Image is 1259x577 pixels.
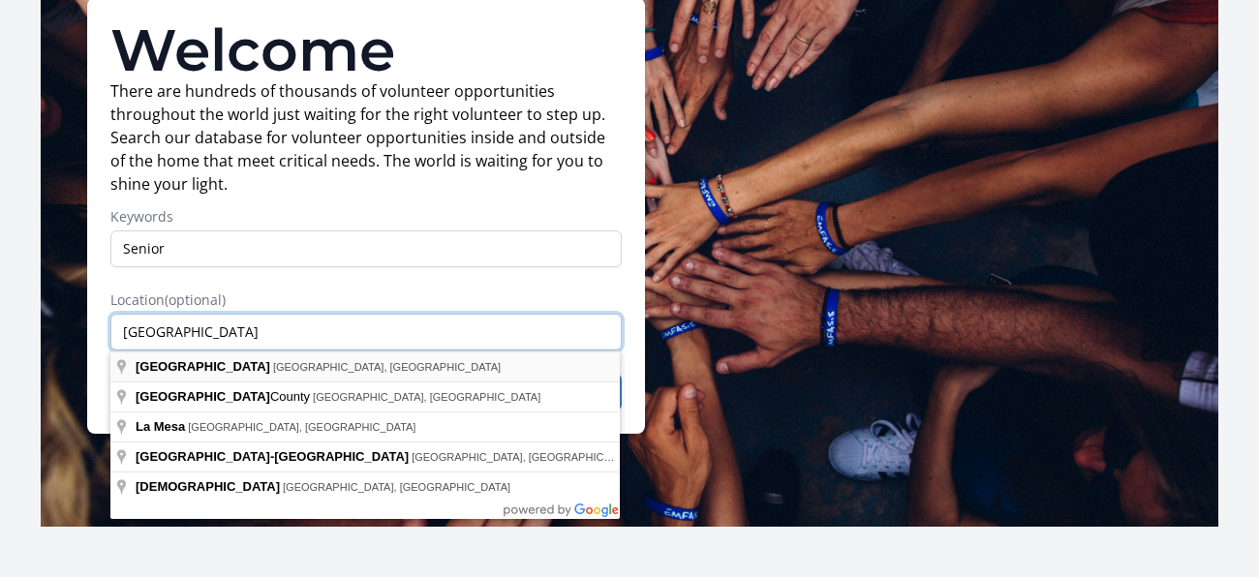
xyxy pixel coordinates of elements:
span: [GEOGRAPHIC_DATA], [GEOGRAPHIC_DATA] [313,391,540,403]
span: [GEOGRAPHIC_DATA], [GEOGRAPHIC_DATA] [283,481,510,493]
h1: Welcome [110,21,622,79]
span: County [136,389,313,404]
span: [GEOGRAPHIC_DATA], [GEOGRAPHIC_DATA] [273,361,501,373]
span: [GEOGRAPHIC_DATA]-[GEOGRAPHIC_DATA] [136,449,409,464]
label: Keywords [110,207,622,227]
label: Location [110,290,622,310]
input: Enter a location [110,314,622,350]
span: [DEMOGRAPHIC_DATA] [136,479,280,494]
span: [GEOGRAPHIC_DATA], [GEOGRAPHIC_DATA] [188,421,415,433]
span: [GEOGRAPHIC_DATA], [GEOGRAPHIC_DATA] [412,451,639,463]
span: [GEOGRAPHIC_DATA] [136,359,270,374]
span: [GEOGRAPHIC_DATA] [136,389,270,404]
span: La Mesa [136,419,185,434]
span: (optional) [165,290,226,309]
p: There are hundreds of thousands of volunteer opportunities throughout the world just waiting for ... [110,79,622,196]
